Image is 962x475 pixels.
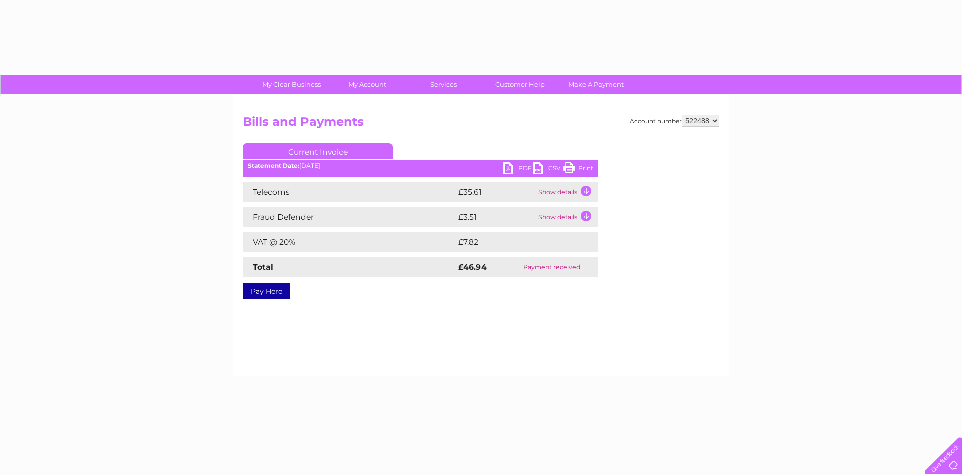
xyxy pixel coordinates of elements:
a: Services [402,75,485,94]
div: Account number [630,115,719,127]
a: PDF [503,162,533,177]
a: Customer Help [478,75,561,94]
td: Show details [536,182,598,202]
a: Current Invoice [243,143,393,159]
strong: Total [253,262,273,272]
a: Pay Here [243,283,290,299]
h2: Bills and Payments [243,115,719,134]
td: £35.61 [456,182,536,202]
td: VAT @ 20% [243,232,456,252]
a: CSV [533,162,563,177]
strong: £46.94 [458,262,487,272]
a: My Account [326,75,409,94]
td: Telecoms [243,182,456,202]
td: £3.51 [456,207,536,227]
td: Fraud Defender [243,207,456,227]
a: Make A Payment [555,75,637,94]
td: Show details [536,207,598,227]
a: Print [563,162,593,177]
td: Payment received [506,257,598,277]
a: My Clear Business [250,75,333,94]
b: Statement Date: [248,162,299,169]
div: [DATE] [243,162,598,169]
td: £7.82 [456,232,575,252]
